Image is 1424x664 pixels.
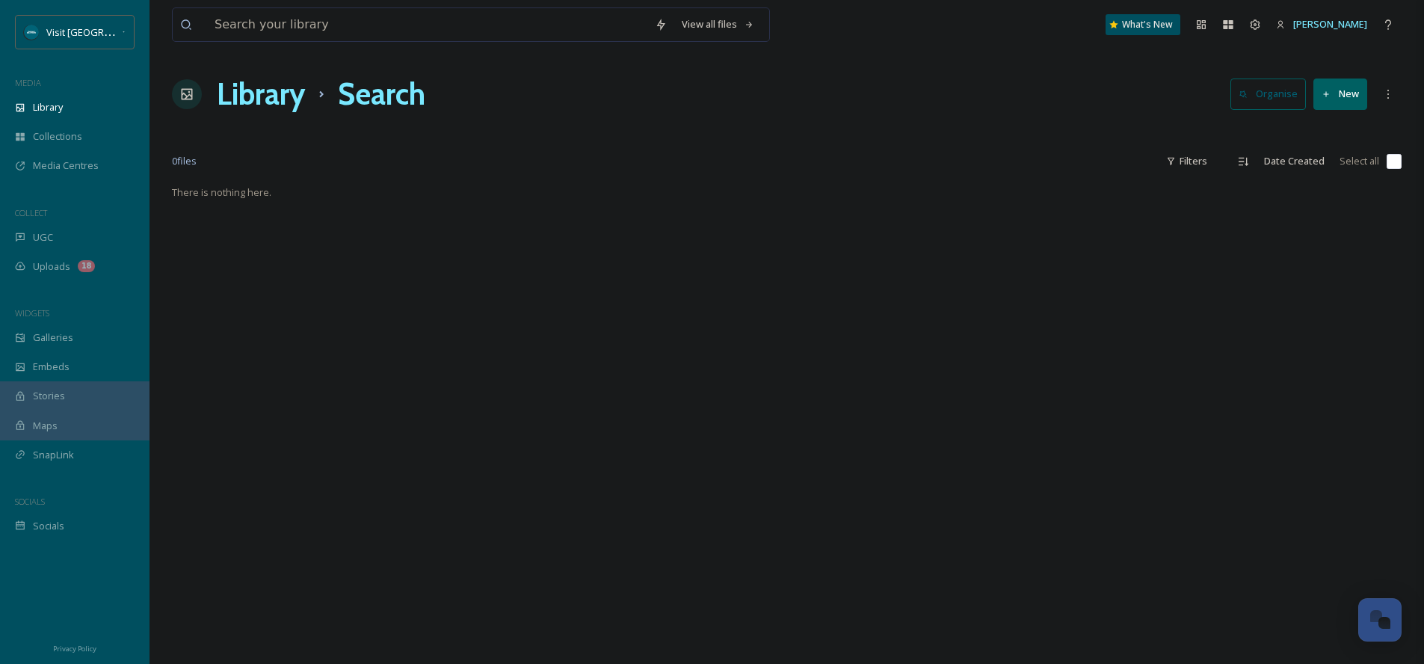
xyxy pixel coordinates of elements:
[338,72,425,117] h1: Search
[1106,14,1180,35] a: What's New
[1340,154,1379,168] span: Select all
[53,639,96,657] a: Privacy Policy
[172,154,197,168] span: 0 file s
[46,25,213,39] span: Visit [GEOGRAPHIC_DATA][US_STATE]
[33,519,64,533] span: Socials
[33,159,99,173] span: Media Centres
[15,496,45,507] span: SOCIALS
[53,644,96,654] span: Privacy Policy
[78,260,95,272] div: 18
[33,230,53,245] span: UGC
[33,129,82,144] span: Collections
[33,389,65,403] span: Stories
[33,360,70,374] span: Embeds
[1230,79,1306,109] button: Organise
[207,8,647,41] input: Search your library
[33,100,63,114] span: Library
[674,10,762,39] a: View all files
[1358,598,1402,642] button: Open Chat
[33,259,70,274] span: Uploads
[1313,79,1367,109] button: New
[33,419,58,433] span: Maps
[1257,147,1332,176] div: Date Created
[33,331,73,345] span: Galleries
[1293,17,1367,31] span: [PERSON_NAME]
[15,207,47,218] span: COLLECT
[1269,10,1375,39] a: [PERSON_NAME]
[24,25,39,40] img: SM%20Social%20Profile.png
[33,448,74,462] span: SnapLink
[1230,79,1313,109] a: Organise
[15,77,41,88] span: MEDIA
[15,307,49,319] span: WIDGETS
[172,185,271,199] span: There is nothing here.
[1159,147,1215,176] div: Filters
[217,72,305,117] a: Library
